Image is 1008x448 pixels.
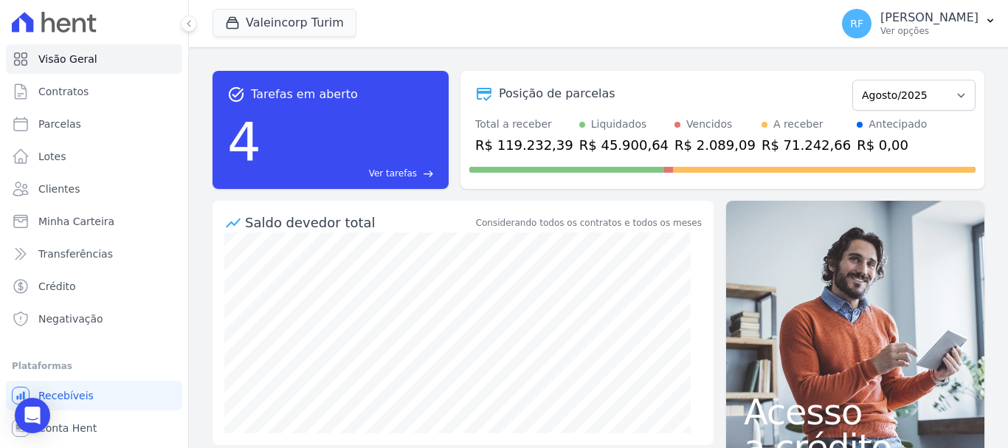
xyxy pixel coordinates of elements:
span: Lotes [38,149,66,164]
a: Ver tarefas east [267,167,434,180]
div: Vencidos [686,117,732,132]
span: Negativação [38,311,103,326]
span: Contratos [38,84,89,99]
span: RF [850,18,863,29]
a: Negativação [6,304,182,334]
div: R$ 45.900,64 [579,135,669,155]
a: Recebíveis [6,381,182,410]
span: Acesso [744,394,967,430]
a: Visão Geral [6,44,182,74]
span: Ver tarefas [369,167,417,180]
a: Conta Hent [6,413,182,443]
div: Antecipado [869,117,927,132]
a: Clientes [6,174,182,204]
div: Open Intercom Messenger [15,398,50,433]
div: A receber [773,117,824,132]
a: Lotes [6,142,182,171]
span: Recebíveis [38,388,94,403]
span: Clientes [38,182,80,196]
div: Plataformas [12,357,176,375]
button: Valeincorp Turim [213,9,356,37]
div: Saldo devedor total [245,213,473,232]
div: R$ 119.232,39 [475,135,573,155]
span: Minha Carteira [38,214,114,229]
a: Transferências [6,239,182,269]
p: Ver opções [880,25,978,37]
a: Crédito [6,272,182,301]
div: R$ 0,00 [857,135,927,155]
div: Considerando todos os contratos e todos os meses [476,216,702,230]
span: Conta Hent [38,421,97,435]
span: east [423,168,434,179]
span: task_alt [227,86,245,103]
div: Liquidados [591,117,647,132]
p: [PERSON_NAME] [880,10,978,25]
span: Transferências [38,247,113,261]
span: Visão Geral [38,52,97,66]
span: Crédito [38,279,76,294]
div: 4 [227,103,261,180]
button: RF [PERSON_NAME] Ver opções [830,3,1008,44]
a: Contratos [6,77,182,106]
span: Parcelas [38,117,81,131]
span: Tarefas em aberto [251,86,358,103]
div: Total a receber [475,117,573,132]
a: Minha Carteira [6,207,182,236]
div: R$ 71.242,66 [762,135,851,155]
div: Posição de parcelas [499,85,615,103]
div: R$ 2.089,09 [674,135,756,155]
a: Parcelas [6,109,182,139]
